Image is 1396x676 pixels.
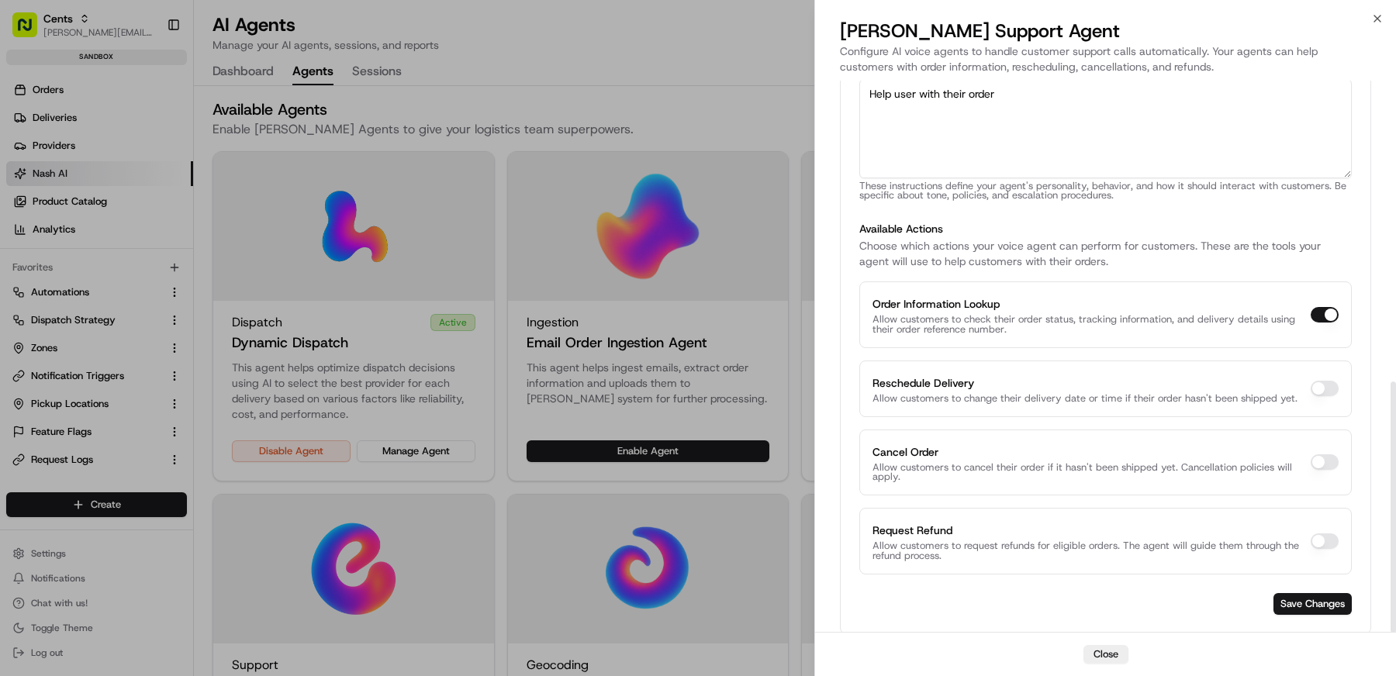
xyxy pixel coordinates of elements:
[131,347,143,360] div: 💻
[48,240,126,252] span: [PERSON_NAME]
[16,147,43,175] img: 1736555255976-a54dd68f-1ca7-489b-9aae-adbdc363a1c4
[872,394,1298,404] p: Allow customers to change their delivery date or time if their order hasn't been shipped yet.
[872,463,1308,483] p: Allow customers to cancel their order if it hasn't been shipped yet. Cancellation policies will a...
[16,61,282,86] p: Welcome 👋
[240,198,282,216] button: See all
[872,376,974,390] label: Reschedule Delivery
[840,19,1371,43] h2: [PERSON_NAME] Support Agent
[40,99,256,116] input: Clear
[137,240,169,252] span: [DATE]
[859,238,1352,269] p: Choose which actions your voice agent can perform for customers. These are the tools your agent w...
[859,79,1352,178] textarea: Help user with their order
[129,281,134,294] span: •
[859,222,943,236] label: Available Actions
[872,445,938,459] label: Cancel Order
[16,15,47,46] img: Nash
[33,147,60,175] img: 4037041995827_4c49e92c6e3ed2e3ec13_72.png
[16,347,28,360] div: 📗
[9,340,125,367] a: 📗Knowledge Base
[872,523,952,537] label: Request Refund
[859,181,1352,202] p: These instructions define your agent's personality, behavior, and how it should interact with cus...
[16,267,40,291] img: Ami Wang
[109,383,188,395] a: Powered byPylon
[1083,645,1128,664] button: Close
[147,346,249,361] span: API Documentation
[48,281,126,294] span: [PERSON_NAME]
[137,281,169,294] span: [DATE]
[125,340,255,367] a: 💻API Documentation
[1273,593,1352,615] button: Save Changes
[154,384,188,395] span: Pylon
[129,240,134,252] span: •
[264,152,282,171] button: Start new chat
[31,346,119,361] span: Knowledge Base
[872,541,1308,561] p: Allow customers to request refunds for eligible orders. The agent will guide them through the ref...
[16,201,99,213] div: Past conversations
[840,43,1371,74] p: Configure AI voice agents to handle customer support calls automatically. Your agents can help cu...
[70,163,213,175] div: We're available if you need us!
[872,297,1000,311] label: Order Information Lookup
[70,147,254,163] div: Start new chat
[872,315,1308,335] p: Allow customers to check their order status, tracking information, and delivery details using the...
[16,225,40,250] img: Tiffany Volk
